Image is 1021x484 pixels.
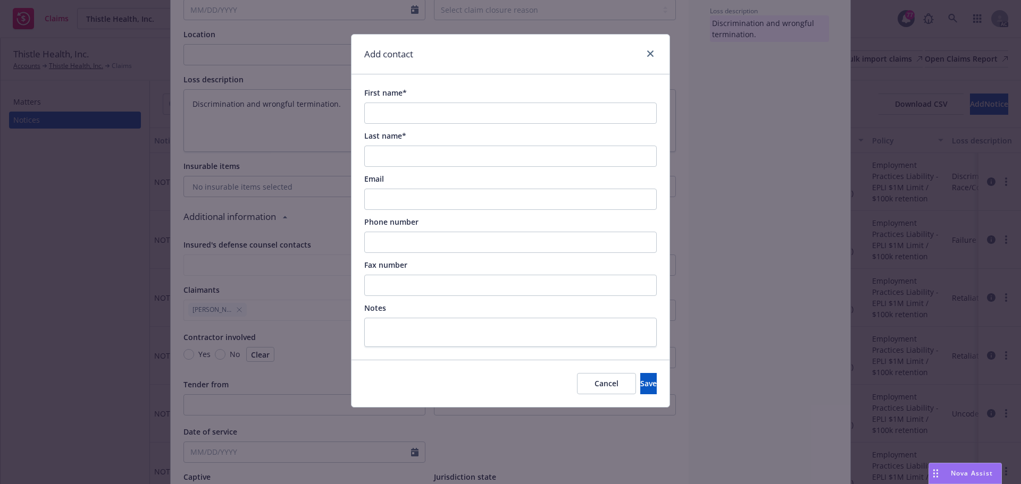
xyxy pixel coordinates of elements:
button: Nova Assist [928,463,1002,484]
span: Notes [364,303,386,313]
button: Cancel [577,373,636,394]
div: Drag to move [929,463,942,483]
span: Phone number [364,217,419,227]
a: close [644,47,657,60]
span: First name* [364,88,407,98]
span: Save [640,378,657,388]
span: Email [364,174,384,184]
button: Save [640,373,657,394]
h1: Add contact [364,47,413,61]
span: Fax number [364,260,407,270]
span: Last name* [364,131,406,141]
span: Nova Assist [951,469,993,478]
span: Cancel [595,378,618,388]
